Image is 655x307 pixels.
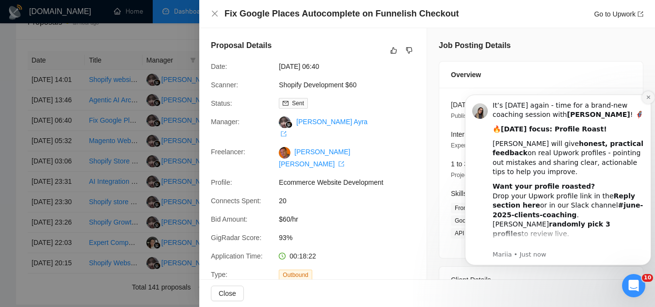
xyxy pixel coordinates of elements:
[451,228,497,239] span: API Integration
[211,197,261,205] span: Connects Spent:
[211,10,219,18] button: Close
[292,100,304,107] span: Sent
[279,61,424,72] span: [DATE] 06:40
[279,232,424,243] span: 93%
[224,8,459,20] h4: Fix Google Places Autocomplete on Funnelish Checkout
[283,100,288,106] span: mail
[211,118,240,126] span: Manager:
[279,214,424,225] span: $60/hr
[279,81,356,89] a: Shopify Development $60
[211,63,227,70] span: Date:
[211,81,238,89] span: Scanner:
[281,131,287,137] span: export
[211,40,272,51] h5: Proposal Details
[403,45,415,56] button: dislike
[451,113,477,119] span: Published
[406,47,413,54] span: dislike
[451,172,488,178] span: Project Length
[451,215,504,226] span: Google Maps API
[388,45,399,56] button: like
[279,148,350,167] a: [PERSON_NAME] [PERSON_NAME] export
[451,190,467,197] span: Skills
[279,253,286,259] span: clock-circle
[390,47,397,54] span: like
[211,99,232,107] span: Status:
[451,267,631,293] div: Client Details
[279,177,424,188] span: Ecommerce Website Development
[286,121,292,128] img: gigradar-bm.png
[211,10,219,17] span: close
[211,148,245,156] span: Freelancer:
[211,234,261,242] span: GigRadar Score:
[211,215,248,223] span: Bid Amount:
[219,288,236,299] span: Close
[279,195,424,206] span: 20
[211,271,227,278] span: Type:
[451,101,491,109] span: [DATE] 06:22
[594,10,643,18] a: Go to Upworkexport
[451,203,520,213] span: Front-End Development
[451,142,495,149] span: Experience Level
[451,130,489,138] span: Intermediate
[461,80,655,281] iframe: Intercom notifications message
[211,286,244,301] button: Close
[211,252,263,260] span: Application Time:
[211,178,232,186] span: Profile:
[279,270,312,280] span: Outbound
[622,274,645,297] iframe: Intercom live chat
[451,69,481,80] span: Overview
[338,161,344,167] span: export
[451,160,492,168] span: 1 to 3 months
[638,11,643,17] span: export
[439,40,511,51] h5: Job Posting Details
[279,118,367,137] a: [PERSON_NAME] Ayra export
[289,252,316,260] span: 00:18:22
[642,274,653,282] span: 10
[279,147,290,159] img: c1WWgwmaGevJdZ-l_Vf-CmXdbmQwVpuCq4Thkz8toRvCgf_hjs15DDqs-87B3E-w26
